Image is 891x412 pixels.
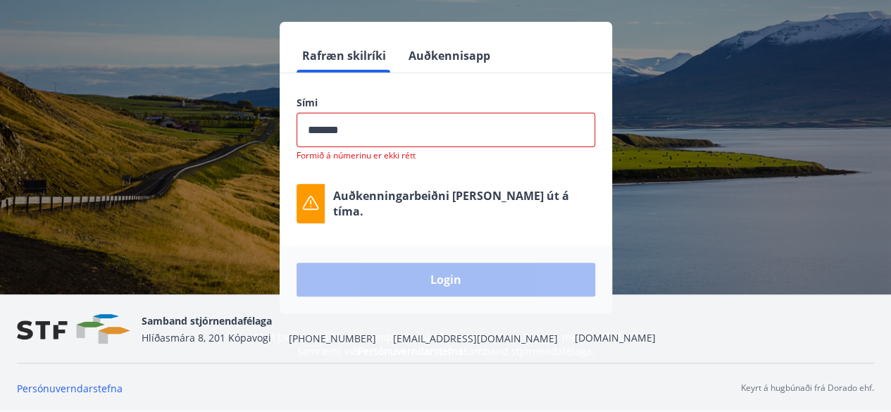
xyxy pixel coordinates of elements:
[403,39,496,73] button: Auðkennisapp
[358,344,463,358] a: Persónuverndarstefna
[17,382,123,395] a: Persónuverndarstefna
[142,331,271,344] span: Hlíðasmára 8, 201 Kópavogi
[575,331,656,344] a: [DOMAIN_NAME]
[142,314,272,327] span: Samband stjórnendafélaga
[17,314,130,344] img: vjCaq2fThgY3EUYqSgpjEiBg6WP39ov69hlhuPVN.png
[297,96,595,110] label: Sími
[393,332,558,346] span: [EMAIL_ADDRESS][DOMAIN_NAME]
[297,39,392,73] button: Rafræn skilríki
[333,188,595,219] p: Auðkenningarbeiðni [PERSON_NAME] út á tíma.
[297,150,595,161] p: Formið á númerinu er ekki rétt
[741,382,874,394] p: Keyrt á hugbúnaði frá Dorado ehf.
[289,332,376,346] span: [PHONE_NUMBER]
